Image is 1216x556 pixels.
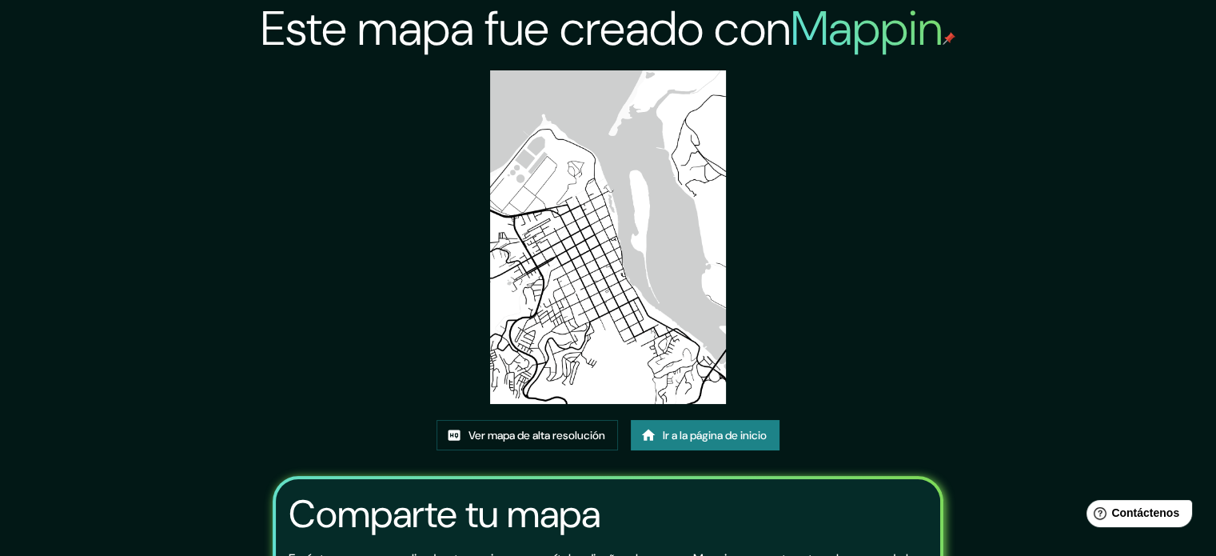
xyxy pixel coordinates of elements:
[468,428,605,442] font: Ver mapa de alta resolución
[943,32,955,45] img: pin de mapeo
[490,70,726,404] img: created-map
[631,420,779,450] a: Ir a la página de inicio
[1074,494,1198,538] iframe: Lanzador de widgets de ayuda
[663,428,767,442] font: Ir a la página de inicio
[289,489,600,539] font: Comparte tu mapa
[437,420,618,450] a: Ver mapa de alta resolución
